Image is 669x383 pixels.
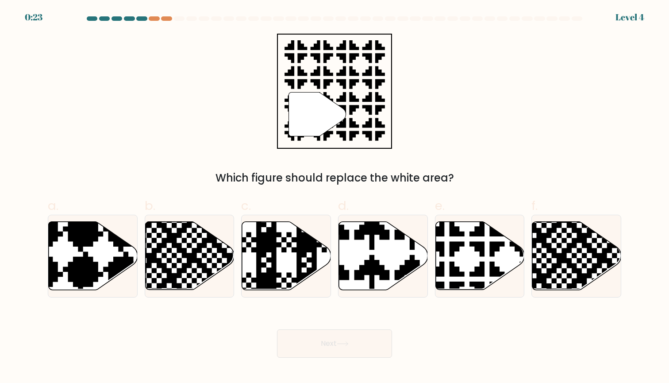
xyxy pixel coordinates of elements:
[25,11,42,24] div: 0:23
[145,197,155,214] span: b.
[53,170,616,186] div: Which figure should replace the white area?
[338,197,349,214] span: d.
[241,197,251,214] span: c.
[289,92,346,136] g: "
[615,11,644,24] div: Level 4
[531,197,538,214] span: f.
[277,329,392,358] button: Next
[435,197,445,214] span: e.
[48,197,58,214] span: a.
